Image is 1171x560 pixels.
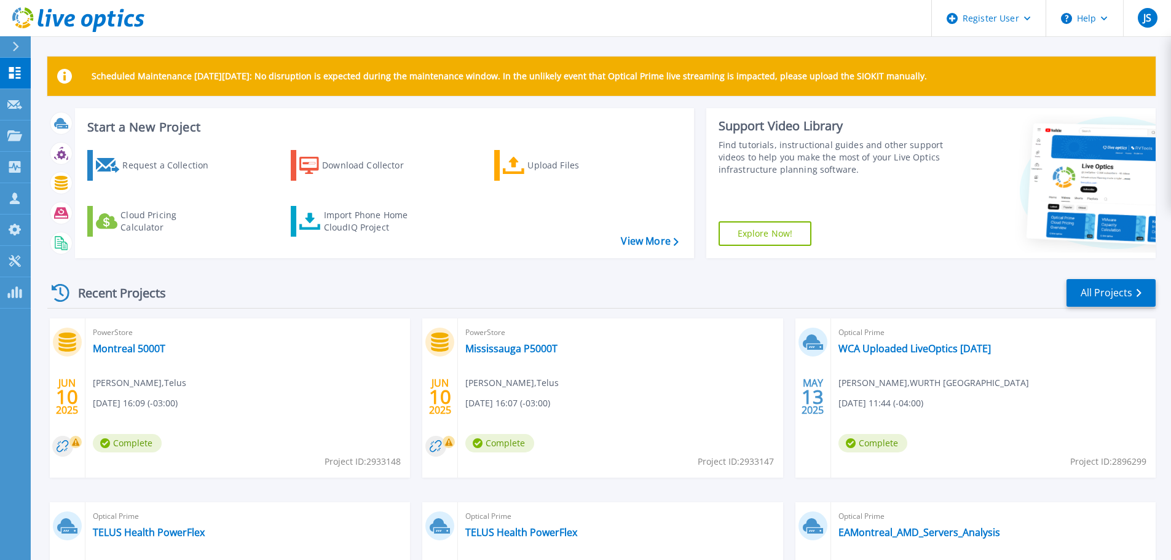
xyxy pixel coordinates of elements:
div: Cloud Pricing Calculator [120,209,219,234]
div: JUN 2025 [428,374,452,419]
span: Project ID: 2933148 [325,455,401,468]
a: Download Collector [291,150,428,181]
span: Project ID: 2933147 [698,455,774,468]
a: EAMontreal_AMD_Servers_Analysis [838,526,1000,538]
span: [PERSON_NAME] , WURTH [GEOGRAPHIC_DATA] [838,376,1029,390]
div: Import Phone Home CloudIQ Project [324,209,420,234]
span: Optical Prime [465,510,775,523]
a: Mississauga P5000T [465,342,558,355]
span: Project ID: 2896299 [1070,455,1146,468]
a: Montreal 5000T [93,342,165,355]
div: Download Collector [322,153,420,178]
div: MAY 2025 [801,374,824,419]
span: Optical Prime [838,510,1148,523]
a: TELUS Health PowerFlex [93,526,205,538]
span: 10 [429,392,451,402]
a: Upload Files [494,150,631,181]
span: [DATE] 16:09 (-03:00) [93,396,178,410]
p: Scheduled Maintenance [DATE][DATE]: No disruption is expected during the maintenance window. In t... [92,71,927,81]
a: Request a Collection [87,150,224,181]
span: Complete [93,434,162,452]
span: [PERSON_NAME] , Telus [93,376,186,390]
span: 10 [56,392,78,402]
div: Find tutorials, instructional guides and other support videos to help you make the most of your L... [719,139,948,176]
span: Optical Prime [93,510,403,523]
span: 13 [802,392,824,402]
a: TELUS Health PowerFlex [465,526,577,538]
div: Recent Projects [47,278,183,308]
a: WCA Uploaded LiveOptics [DATE] [838,342,991,355]
span: Complete [838,434,907,452]
div: Support Video Library [719,118,948,134]
span: [DATE] 11:44 (-04:00) [838,396,923,410]
span: PowerStore [93,326,403,339]
span: JS [1143,13,1151,23]
h3: Start a New Project [87,120,678,134]
span: Complete [465,434,534,452]
a: Cloud Pricing Calculator [87,206,224,237]
span: [DATE] 16:07 (-03:00) [465,396,550,410]
span: Optical Prime [838,326,1148,339]
div: Request a Collection [122,153,221,178]
div: JUN 2025 [55,374,79,419]
span: PowerStore [465,326,775,339]
a: View More [621,235,678,247]
a: Explore Now! [719,221,812,246]
span: [PERSON_NAME] , Telus [465,376,559,390]
div: Upload Files [527,153,626,178]
a: All Projects [1067,279,1156,307]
